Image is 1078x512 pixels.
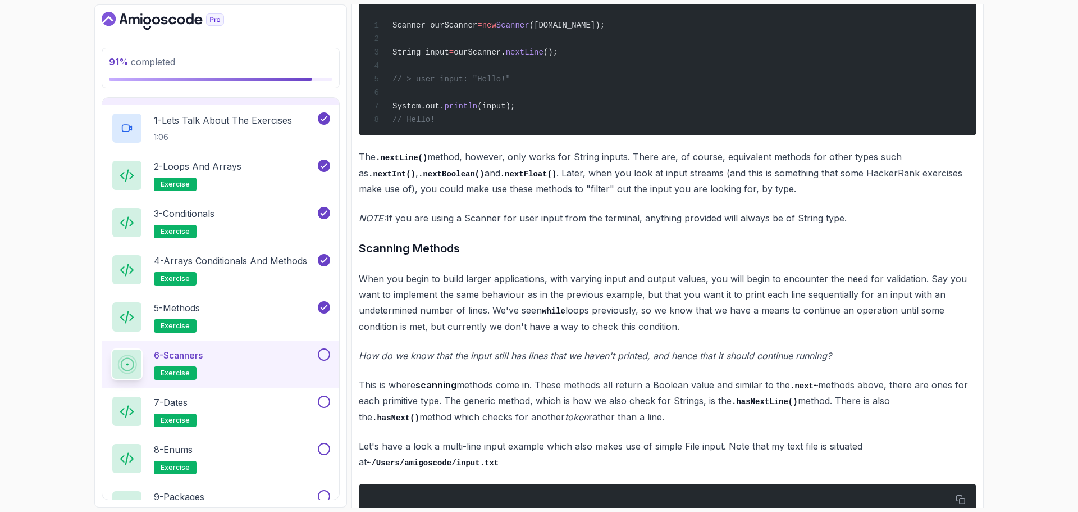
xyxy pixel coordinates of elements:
span: Scanner [496,21,529,30]
span: println [444,102,477,111]
code: .nextInt() [368,170,415,179]
button: 2-Loops and Arraysexercise [111,160,330,191]
code: .next~ [790,382,818,391]
p: 5 - Methods [154,301,200,315]
p: 9 - Packages [154,490,204,504]
button: 3-Conditionalsexercise [111,207,330,238]
code: .nextLine() [376,153,427,162]
p: 1 - Lets Talk About The Exercises [154,114,292,127]
span: Scanner ourScanner [392,21,477,30]
p: 3 - Conditionals [154,207,214,220]
span: completed [109,56,175,67]
em: How do we know that the input still has lines that we haven't printed, and hence that it should c... [359,350,832,361]
code: ~/Users/amigoscode/input.txt [367,459,499,468]
span: exercise [161,416,190,425]
code: .nextFloat() [500,170,557,179]
span: new [482,21,496,30]
span: System.out. [392,102,444,111]
a: Dashboard [102,12,250,30]
em: NOTE: [359,212,386,224]
button: 6-Scannersexercise [111,348,330,380]
p: 1:06 [154,132,292,143]
span: (); [543,48,558,57]
span: // Hello! [392,115,435,124]
span: exercise [161,274,190,283]
p: 8 - Enums [154,443,193,456]
p: 7 - Dates [154,396,188,409]
span: exercise [161,369,190,378]
span: ourScanner. [454,48,505,57]
span: = [477,21,482,30]
span: 91 % [109,56,129,67]
button: 8-Enumsexercise [111,443,330,474]
h3: Scanning Methods [359,239,976,257]
span: (input); [477,102,515,111]
code: .nextBoolean() [418,170,485,179]
span: exercise [161,463,190,472]
span: exercise [161,227,190,236]
em: token [565,411,588,423]
button: 5-Methodsexercise [111,301,330,333]
span: exercise [161,180,190,189]
span: = [449,48,454,57]
strong: scanning [415,379,456,391]
p: 6 - Scanners [154,348,203,362]
code: while [542,307,565,316]
p: Let's have a look a multi-line input example which also makes use of simple File input. Note that... [359,438,976,470]
p: 2 - Loops and Arrays [154,160,241,173]
span: nextLine [506,48,543,57]
p: When you begin to build larger applications, with varying input and output values, you will begin... [359,271,976,334]
button: 4-Arrays Conditionals and Methodsexercise [111,254,330,286]
span: ([DOMAIN_NAME]); [529,21,605,30]
code: .hasNextLine() [732,397,798,406]
span: // > user input: "Hello!" [392,75,510,84]
span: exercise [161,321,190,330]
p: This is where methods come in. These methods all return a Boolean value and similar to the method... [359,377,976,425]
button: 1-Lets Talk About The Exercises1:06 [111,112,330,144]
p: 4 - Arrays Conditionals and Methods [154,254,307,268]
button: 7-Datesexercise [111,396,330,427]
p: The method, however, only works for String inputs. There are, of course, equivalent methods for o... [359,149,976,197]
p: If you are using a Scanner for user input from the terminal, anything provided will always be of ... [359,210,976,226]
code: .hasNext() [372,414,419,423]
span: String input [392,48,449,57]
